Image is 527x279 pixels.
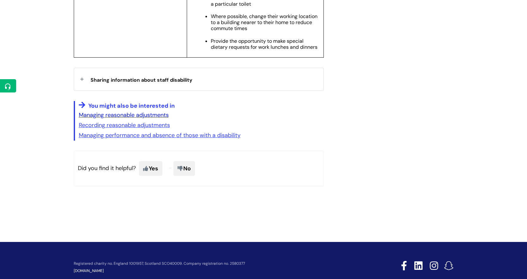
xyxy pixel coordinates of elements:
[79,111,169,119] a: Managing reasonable adjustments
[79,131,241,139] a: Managing performance and absence of those with a disability
[88,102,175,110] span: You might also be interested in
[79,121,170,129] a: Recording reasonable adjustments
[91,77,192,83] span: Sharing information about staff disability
[74,151,324,186] p: Did you find it helpful?
[211,13,317,32] span: Where possible, change their working location to a building nearer to their home to reduce commut...
[211,38,317,50] span: Provide the opportunity to make special dietary requests for work lunches and dinners
[74,268,104,273] a: [DOMAIN_NAME]
[173,161,195,176] span: No
[139,161,162,176] span: Yes
[74,262,356,266] p: Registered charity no. England 1001957, Scotland SCO40009. Company registration no. 2580377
